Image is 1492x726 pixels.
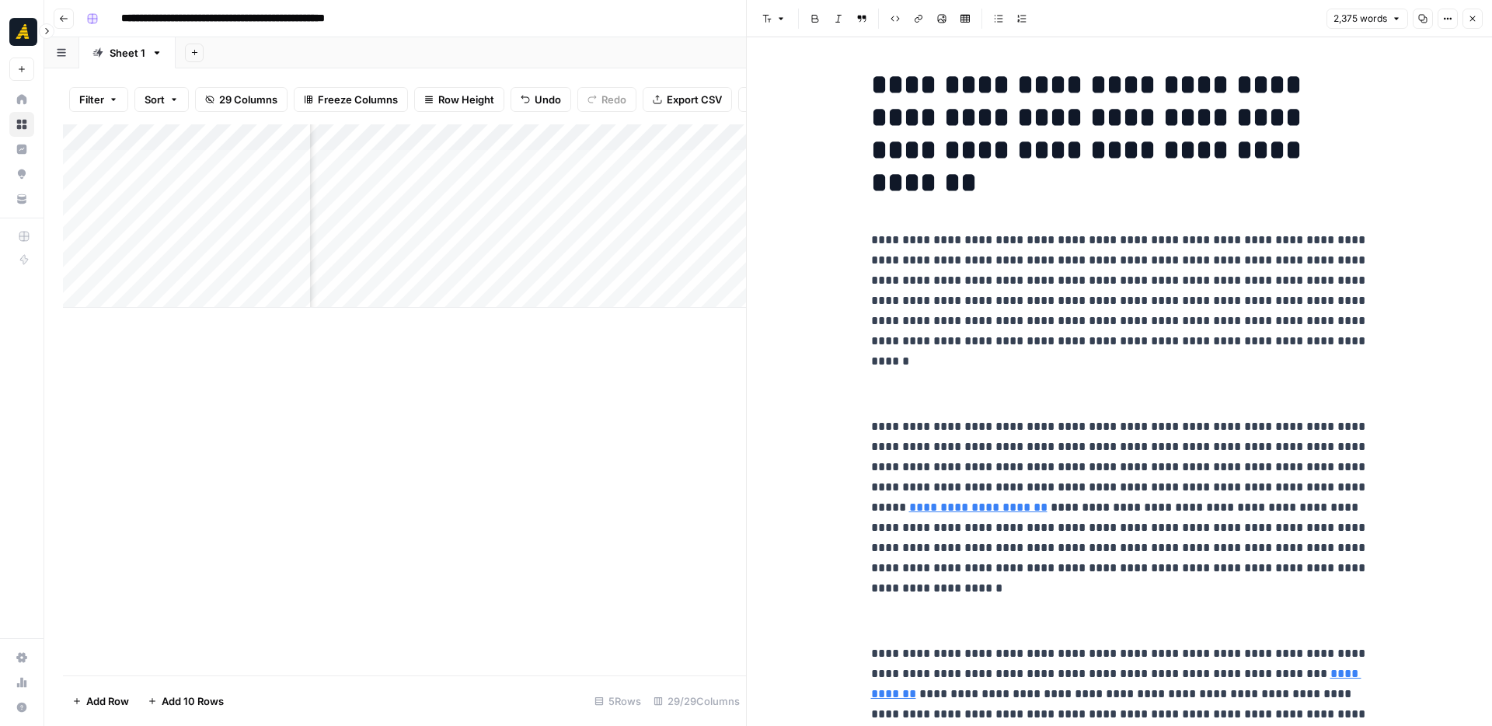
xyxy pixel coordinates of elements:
[667,92,722,107] span: Export CSV
[9,695,34,720] button: Help + Support
[63,689,138,714] button: Add Row
[162,693,224,709] span: Add 10 Rows
[79,92,104,107] span: Filter
[9,162,34,187] a: Opportunities
[9,12,34,51] button: Workspace: Marketers in Demand
[1326,9,1408,29] button: 2,375 words
[195,87,288,112] button: 29 Columns
[69,87,128,112] button: Filter
[643,87,732,112] button: Export CSV
[9,645,34,670] a: Settings
[86,693,129,709] span: Add Row
[138,689,233,714] button: Add 10 Rows
[9,137,34,162] a: Insights
[1333,12,1387,26] span: 2,375 words
[134,87,189,112] button: Sort
[145,92,165,107] span: Sort
[414,87,504,112] button: Row Height
[9,87,34,112] a: Home
[79,37,176,68] a: Sheet 1
[219,92,277,107] span: 29 Columns
[9,112,34,137] a: Browse
[647,689,746,714] div: 29/29 Columns
[9,18,37,46] img: Marketers in Demand Logo
[601,92,626,107] span: Redo
[511,87,571,112] button: Undo
[588,689,647,714] div: 5 Rows
[110,45,145,61] div: Sheet 1
[318,92,398,107] span: Freeze Columns
[294,87,408,112] button: Freeze Columns
[577,87,636,112] button: Redo
[9,187,34,211] a: Your Data
[9,670,34,695] a: Usage
[535,92,561,107] span: Undo
[438,92,494,107] span: Row Height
